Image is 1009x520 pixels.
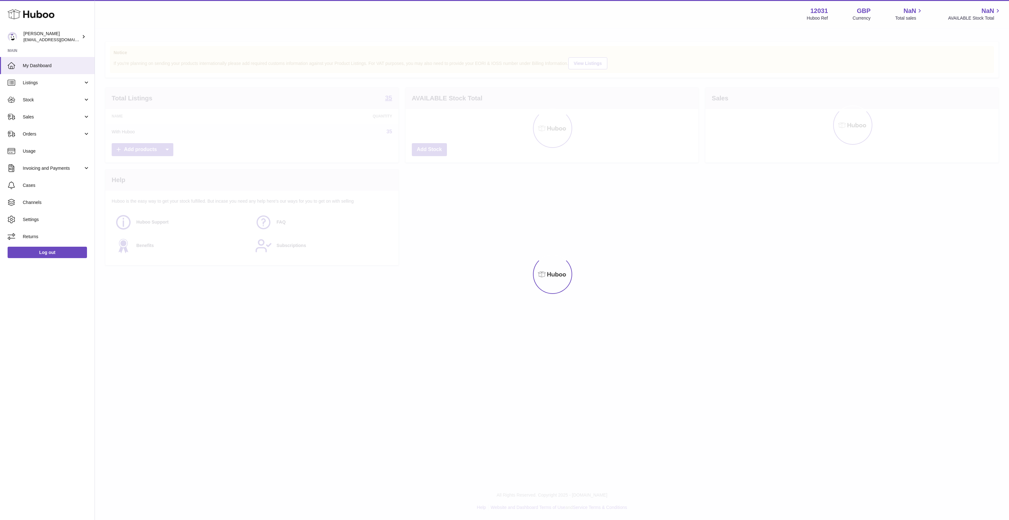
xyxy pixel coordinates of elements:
[948,15,1001,21] span: AVAILABLE Stock Total
[903,7,916,15] span: NaN
[981,7,994,15] span: NaN
[895,7,923,21] a: NaN Total sales
[23,114,83,120] span: Sales
[23,165,83,171] span: Invoicing and Payments
[23,234,90,240] span: Returns
[857,7,870,15] strong: GBP
[23,131,83,137] span: Orders
[23,182,90,188] span: Cases
[23,37,93,42] span: [EMAIL_ADDRESS][DOMAIN_NAME]
[948,7,1001,21] a: NaN AVAILABLE Stock Total
[23,63,90,69] span: My Dashboard
[23,148,90,154] span: Usage
[810,7,828,15] strong: 12031
[23,217,90,223] span: Settings
[895,15,923,21] span: Total sales
[8,32,17,41] img: internalAdmin-12031@internal.huboo.com
[807,15,828,21] div: Huboo Ref
[23,80,83,86] span: Listings
[23,31,80,43] div: [PERSON_NAME]
[23,200,90,206] span: Channels
[8,247,87,258] a: Log out
[853,15,871,21] div: Currency
[23,97,83,103] span: Stock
